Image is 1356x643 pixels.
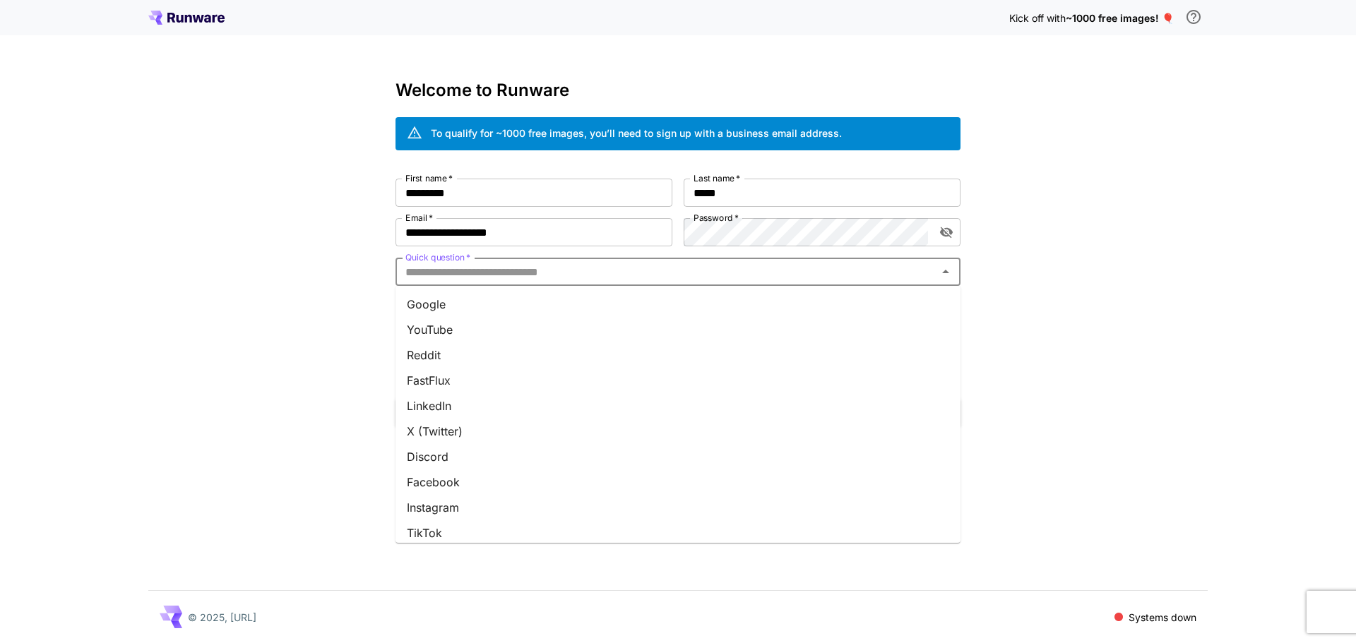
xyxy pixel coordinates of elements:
li: LinkedIn [395,393,961,419]
li: Discord [395,444,961,469]
label: Quick question [405,251,470,263]
h3: Welcome to Runware [395,80,961,100]
li: FastFlux [395,368,961,393]
li: Instagram [395,495,961,520]
div: To qualify for ~1000 free images, you’ll need to sign up with a business email address. [431,126,842,140]
p: Systems down [1129,610,1196,625]
li: Facebook [395,469,961,495]
p: © 2025, [URL] [188,610,256,625]
li: X (Twitter) [395,419,961,444]
li: TikTok [395,520,961,546]
button: toggle password visibility [934,220,959,245]
label: Password [694,212,739,224]
button: Close [936,262,956,282]
li: YouTube [395,317,961,342]
span: Kick off with [1009,12,1066,24]
span: ~1000 free images! 🎈 [1066,12,1174,24]
li: Reddit [395,342,961,368]
label: First name [405,172,453,184]
button: In order to qualify for free credit, you need to sign up with a business email address and click ... [1179,3,1208,31]
label: Last name [694,172,740,184]
label: Email [405,212,433,224]
li: Google [395,292,961,317]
